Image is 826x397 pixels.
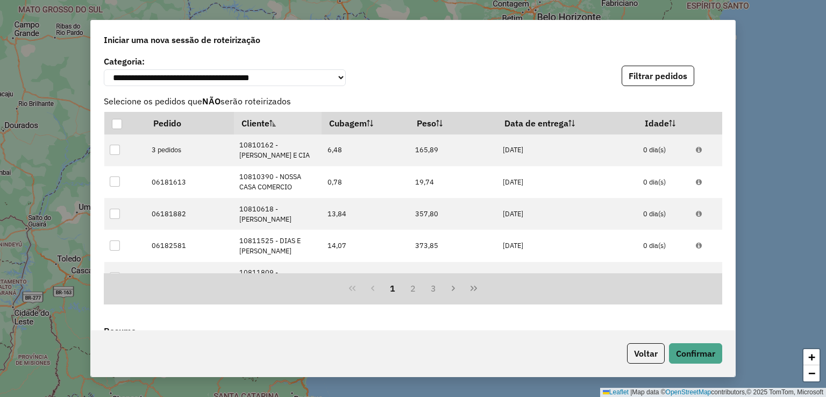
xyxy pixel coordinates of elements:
span: Iniciar uma nova sessão de roteirização [104,33,260,46]
a: Leaflet [603,388,629,396]
td: 0 dia(s) [638,166,690,198]
a: Zoom in [803,349,820,365]
td: [DATE] [497,262,638,294]
a: Zoom out [803,365,820,381]
td: [DATE] [497,198,638,230]
th: Cubagem [322,112,409,134]
td: 10811809 - [PERSON_NAME] IAC [234,262,322,294]
th: Peso [409,112,497,134]
label: Categoria: [104,55,346,68]
td: [DATE] [497,230,638,261]
button: Next Page [444,279,464,299]
td: 10810162 - [PERSON_NAME] E CIA [234,134,322,166]
td: 14,07 [322,230,409,261]
th: Pedido [146,112,234,134]
button: Last Page [464,279,484,299]
label: Resumo [104,324,722,339]
td: 373,85 [409,230,497,261]
button: 1 [382,279,403,299]
td: 06181613 [146,166,234,198]
td: [DATE] [497,166,638,198]
span: Selecione os pedidos que serão roteirizados [97,95,729,108]
td: 0 dia(s) [638,262,690,294]
button: Confirmar [669,343,722,364]
td: 0 dia(s) [638,198,690,230]
th: Cliente [234,112,322,134]
td: 6,48 [322,134,409,166]
td: 06181882 [146,198,234,230]
td: 10810618 - [PERSON_NAME] [234,198,322,230]
td: 3 pedidos [146,134,234,166]
span: | [630,388,632,396]
td: 35,84 [322,262,409,294]
button: 3 [423,279,444,299]
span: + [808,350,815,364]
td: 919,52 [409,262,497,294]
td: 4 pedidos [146,262,234,294]
td: 10810390 - NOSSA CASA COMERCIO [234,166,322,198]
td: 19,74 [409,166,497,198]
button: Voltar [627,343,665,364]
td: 06182581 [146,230,234,261]
span: − [808,366,815,380]
th: Data de entrega [497,112,638,134]
th: Idade [638,112,690,134]
strong: NÃO [202,96,220,107]
td: 13,84 [322,198,409,230]
div: Map data © contributors,© 2025 TomTom, Microsoft [600,388,826,397]
a: OpenStreetMap [666,388,711,396]
td: 0 dia(s) [638,230,690,261]
td: [DATE] [497,134,638,166]
td: 0 dia(s) [638,134,690,166]
td: 10811525 - DIAS E [PERSON_NAME] [234,230,322,261]
button: Filtrar pedidos [622,66,694,86]
td: 357,80 [409,198,497,230]
td: 165,89 [409,134,497,166]
td: 0,78 [322,166,409,198]
button: 2 [403,279,423,299]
